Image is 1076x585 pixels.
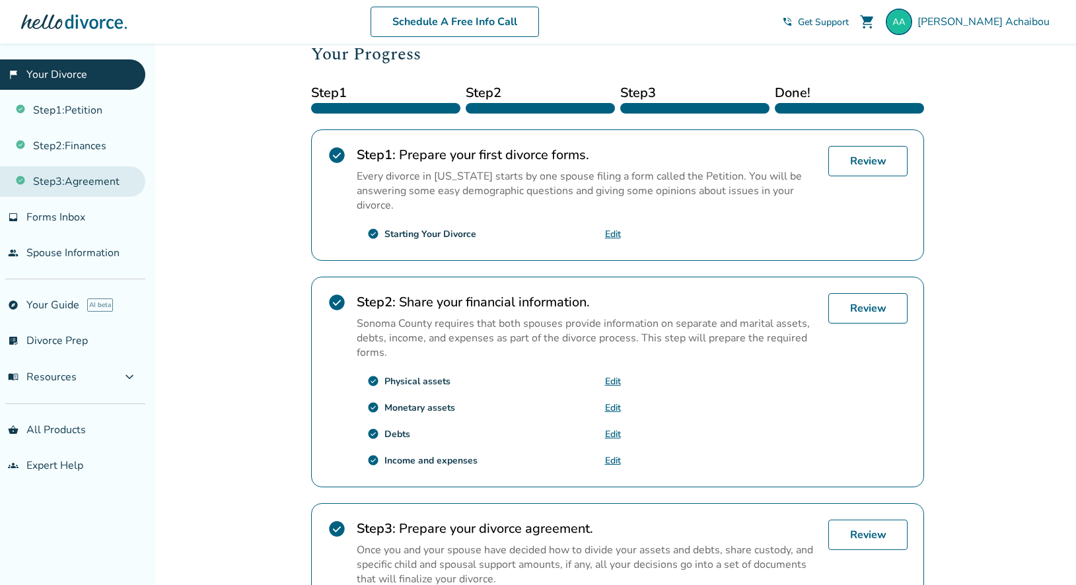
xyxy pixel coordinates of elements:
[384,454,478,467] div: Income and expenses
[782,16,849,28] a: phone_in_talkGet Support
[828,520,908,550] a: Review
[384,401,455,414] div: Monetary assets
[357,169,818,213] p: Every divorce in [US_STATE] starts by one spouse filing a form called the Petition. You will be a...
[367,454,379,466] span: check_circle
[8,212,18,223] span: inbox
[8,69,18,80] span: flag_2
[8,335,18,346] span: list_alt_check
[384,375,450,388] div: Physical assets
[8,300,18,310] span: explore
[357,146,396,164] strong: Step 1 :
[26,210,85,224] span: Forms Inbox
[775,83,924,103] span: Done!
[87,298,113,312] span: AI beta
[859,14,875,30] span: shopping_cart
[605,454,621,467] a: Edit
[384,228,476,240] div: Starting Your Divorce
[8,248,18,258] span: people
[8,460,18,471] span: groups
[367,375,379,387] span: check_circle
[466,83,615,103] span: Step 2
[605,228,621,240] a: Edit
[357,520,396,537] strong: Step 3 :
[1010,522,1076,585] iframe: Chat Widget
[605,375,621,388] a: Edit
[886,9,912,35] img: amy.ennis@gmail.com
[357,146,818,164] h2: Prepare your first divorce forms.
[328,293,346,312] span: check_circle
[917,15,1055,29] span: [PERSON_NAME] Achaibou
[357,293,818,311] h2: Share your financial information.
[328,520,346,538] span: check_circle
[8,370,77,384] span: Resources
[357,520,818,537] h2: Prepare your divorce agreement.
[328,146,346,164] span: check_circle
[8,372,18,382] span: menu_book
[357,316,818,360] p: Sonoma County requires that both spouses provide information on separate and marital assets, debt...
[367,401,379,413] span: check_circle
[367,228,379,240] span: check_circle
[620,83,770,103] span: Step 3
[8,425,18,435] span: shopping_basket
[311,41,924,67] h2: Your Progress
[357,293,396,311] strong: Step 2 :
[371,7,539,37] a: Schedule A Free Info Call
[384,428,410,440] div: Debts
[798,16,849,28] span: Get Support
[122,369,137,385] span: expand_more
[828,146,908,176] a: Review
[605,428,621,440] a: Edit
[311,83,460,103] span: Step 1
[605,401,621,414] a: Edit
[828,293,908,324] a: Review
[782,17,793,27] span: phone_in_talk
[367,428,379,440] span: check_circle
